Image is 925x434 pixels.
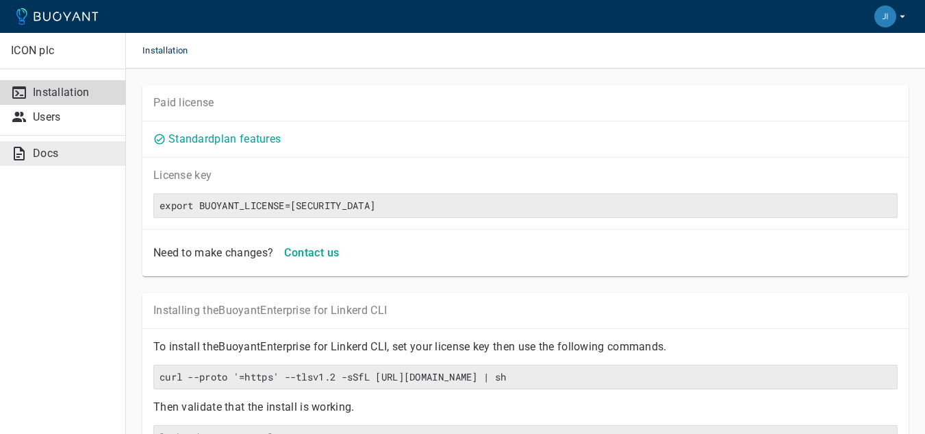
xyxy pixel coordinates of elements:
[284,246,339,260] h4: Contact us
[153,304,898,317] p: Installing the Buoyant Enterprise for Linkerd CLI
[153,169,898,182] p: License key
[160,371,891,383] h6: curl --proto '=https' --tlsv1.2 -sSfL [URL][DOMAIN_NAME] | sh
[142,33,205,69] span: Installation
[148,241,273,260] div: Need to make changes?
[153,400,898,414] p: Then validate that the install is working.
[33,110,114,124] p: Users
[153,340,898,354] p: To install the Buoyant Enterprise for Linkerd CLI, set your license key then use the following co...
[153,96,898,110] p: Paid license
[874,5,896,27] img: Jing Tyagi
[33,147,114,160] p: Docs
[11,44,114,58] p: ICON plc
[279,241,344,265] button: Contact us
[160,200,891,212] h6: export BUOYANT_LICENSE=[SECURITY_DATA]
[33,86,114,99] p: Installation
[279,245,344,258] a: Contact us
[168,132,281,145] a: Standardplan features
